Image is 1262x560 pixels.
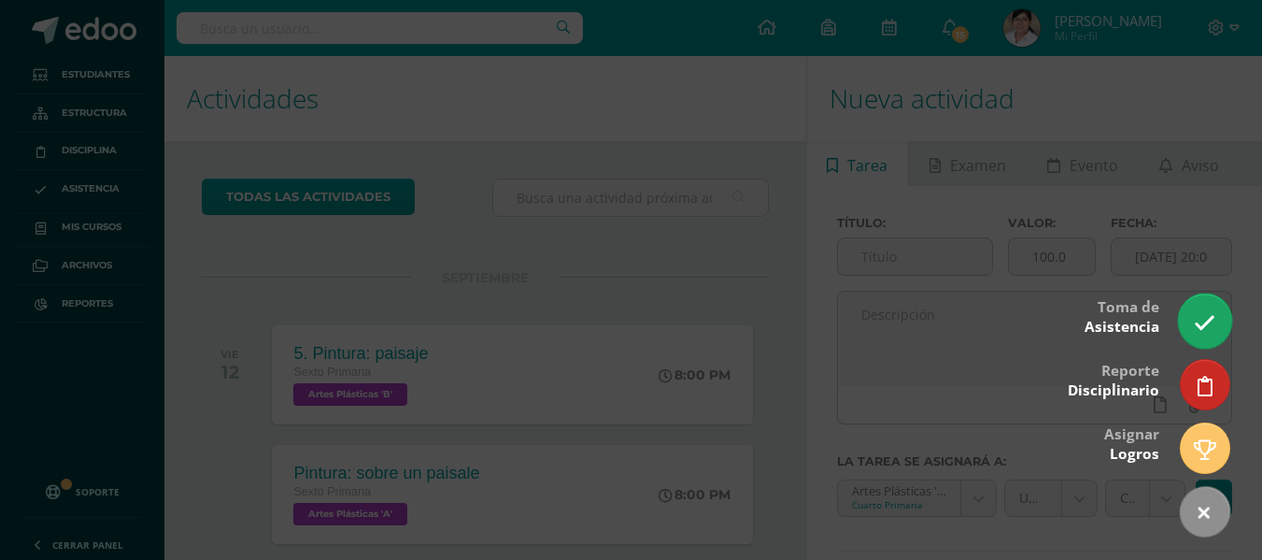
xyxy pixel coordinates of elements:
[1110,444,1159,464] span: Logros
[1068,381,1159,400] span: Disciplinario
[1104,412,1159,473] div: Asignar
[1085,317,1159,337] span: Asistencia
[1085,285,1159,346] div: Toma de
[1068,349,1159,409] div: Reporte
